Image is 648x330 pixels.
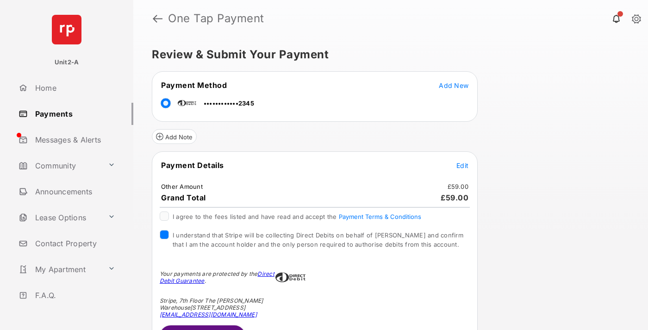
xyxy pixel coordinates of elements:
[55,58,79,67] p: Unit2-A
[204,100,254,107] span: ••••••••••••2345
[161,182,203,191] td: Other Amount
[152,49,622,60] h5: Review & Submit Your Payment
[15,258,104,280] a: My Apartment
[15,232,133,255] a: Contact Property
[160,270,275,284] div: Your payments are protected by the .
[173,231,463,248] span: I understand that Stripe will be collecting Direct Debits on behalf of [PERSON_NAME] and confirm ...
[456,162,468,169] span: Edit
[456,161,468,170] button: Edit
[160,311,257,318] a: [EMAIL_ADDRESS][DOMAIN_NAME]
[15,155,104,177] a: Community
[339,213,421,220] button: I agree to the fees listed and have read and accept the
[152,129,197,144] button: Add Note
[161,81,227,90] span: Payment Method
[161,161,224,170] span: Payment Details
[15,103,133,125] a: Payments
[15,206,104,229] a: Lease Options
[173,213,421,220] span: I agree to the fees listed and have read and accept the
[160,270,274,284] a: Direct Debit Guarantee
[439,81,468,90] button: Add New
[447,182,469,191] td: £59.00
[161,193,206,202] span: Grand Total
[15,284,133,306] a: F.A.Q.
[15,181,133,203] a: Announcements
[160,297,275,318] div: Stripe, 7th Floor The [PERSON_NAME] Warehouse [STREET_ADDRESS]
[52,15,81,44] img: svg+xml;base64,PHN2ZyB4bWxucz0iaHR0cDovL3d3dy53My5vcmcvMjAwMC9zdmciIHdpZHRoPSI2NCIgaGVpZ2h0PSI2NC...
[15,77,133,99] a: Home
[439,81,468,89] span: Add New
[441,193,468,202] span: £59.00
[168,13,264,24] strong: One Tap Payment
[15,129,133,151] a: Messages & Alerts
